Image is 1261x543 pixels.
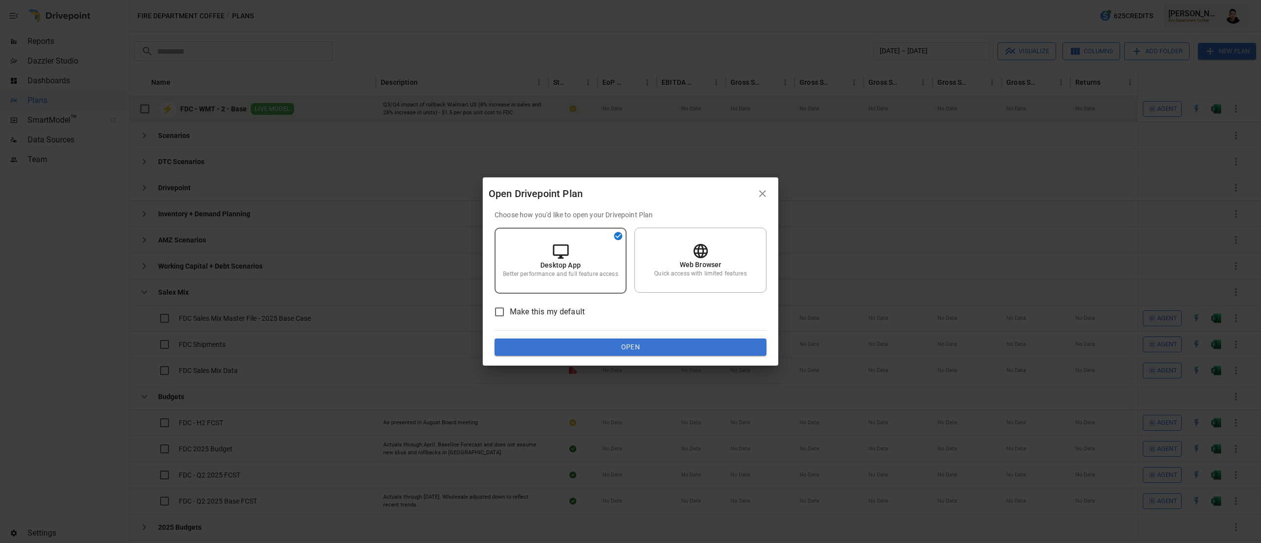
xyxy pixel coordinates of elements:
p: Desktop App [540,260,581,270]
p: Choose how you'd like to open your Drivepoint Plan [495,210,766,220]
p: Better performance and full feature access [503,270,618,278]
div: Open Drivepoint Plan [489,186,753,202]
button: Open [495,339,766,356]
p: Quick access with limited features [654,270,746,278]
span: Make this my default [510,306,585,318]
p: Web Browser [680,260,722,270]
